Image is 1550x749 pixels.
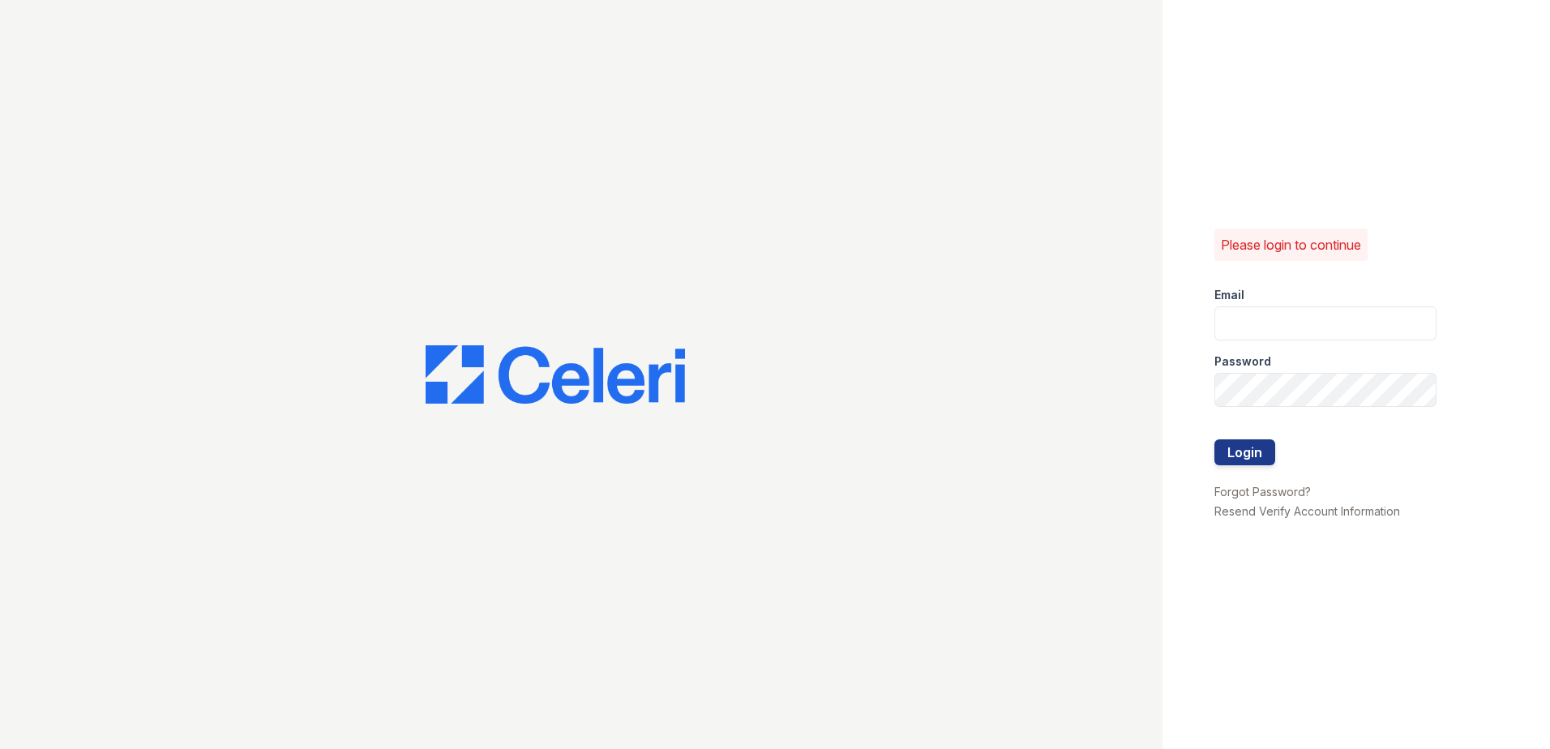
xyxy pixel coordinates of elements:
img: CE_Logo_Blue-a8612792a0a2168367f1c8372b55b34899dd931a85d93a1a3d3e32e68fde9ad4.png [426,345,685,404]
a: Resend Verify Account Information [1214,504,1400,518]
p: Please login to continue [1221,235,1361,255]
button: Login [1214,439,1275,465]
a: Forgot Password? [1214,485,1311,499]
label: Password [1214,353,1271,370]
label: Email [1214,287,1244,303]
